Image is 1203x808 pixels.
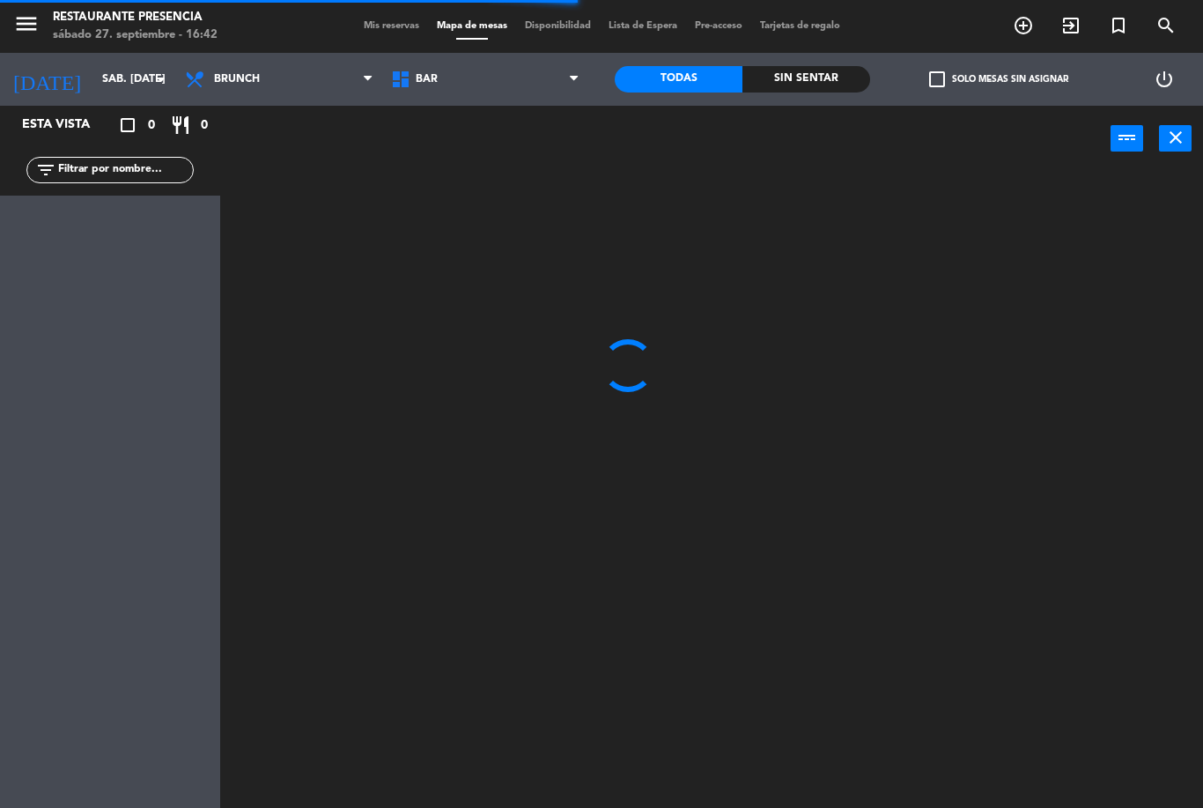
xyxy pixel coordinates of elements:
button: power_input [1111,125,1143,152]
span: 0 [148,115,155,136]
i: close [1165,127,1186,148]
button: close [1159,125,1192,152]
span: Disponibilidad [516,21,600,31]
div: Restaurante Presencia [53,9,218,26]
div: Sin sentar [742,66,870,93]
i: power_settings_new [1154,69,1175,90]
div: Todas [615,66,742,93]
span: Brunch [214,73,260,85]
label: Solo mesas sin asignar [929,71,1068,87]
span: BAR [416,73,438,85]
span: check_box_outline_blank [929,71,945,87]
i: crop_square [117,115,138,136]
span: Lista de Espera [600,21,686,31]
i: add_circle_outline [1013,15,1034,36]
span: Pre-acceso [686,21,751,31]
span: 0 [201,115,208,136]
input: Filtrar por nombre... [56,160,193,180]
span: Mis reservas [355,21,428,31]
div: sábado 27. septiembre - 16:42 [53,26,218,44]
i: menu [13,11,40,37]
span: RESERVAR MESA [1000,11,1047,41]
button: menu [13,11,40,43]
i: restaurant [170,115,191,136]
span: Reserva especial [1095,11,1142,41]
i: exit_to_app [1060,15,1081,36]
div: Esta vista [9,115,127,136]
i: arrow_drop_down [151,69,172,90]
span: Tarjetas de regalo [751,21,849,31]
i: turned_in_not [1108,15,1129,36]
i: filter_list [35,159,56,181]
span: Mapa de mesas [428,21,516,31]
span: BUSCAR [1142,11,1190,41]
i: power_input [1117,127,1138,148]
span: WALK IN [1047,11,1095,41]
i: search [1155,15,1177,36]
